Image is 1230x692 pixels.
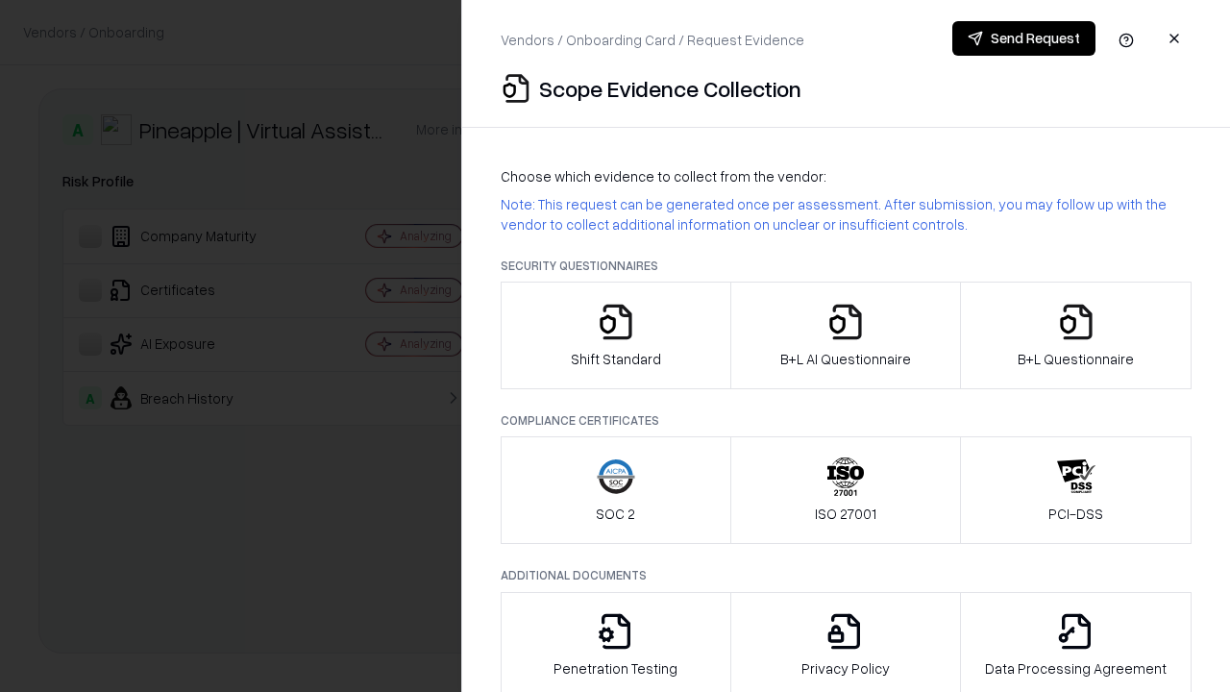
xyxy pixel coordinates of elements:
p: Data Processing Agreement [985,658,1167,679]
button: PCI-DSS [960,436,1192,544]
p: Choose which evidence to collect from the vendor: [501,166,1192,186]
button: ISO 27001 [730,436,962,544]
button: Shift Standard [501,282,731,389]
p: B+L AI Questionnaire [780,349,911,369]
p: ISO 27001 [815,504,876,524]
p: Vendors / Onboarding Card / Request Evidence [501,30,804,50]
p: Shift Standard [571,349,661,369]
button: Send Request [952,21,1095,56]
p: Compliance Certificates [501,412,1192,429]
p: Scope Evidence Collection [539,73,801,104]
p: SOC 2 [596,504,635,524]
p: Privacy Policy [801,658,890,679]
p: PCI-DSS [1048,504,1103,524]
button: B+L AI Questionnaire [730,282,962,389]
p: B+L Questionnaire [1018,349,1134,369]
p: Security Questionnaires [501,258,1192,274]
p: Note: This request can be generated once per assessment. After submission, you may follow up with... [501,194,1192,235]
p: Additional Documents [501,567,1192,583]
button: B+L Questionnaire [960,282,1192,389]
button: SOC 2 [501,436,731,544]
p: Penetration Testing [553,658,677,679]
